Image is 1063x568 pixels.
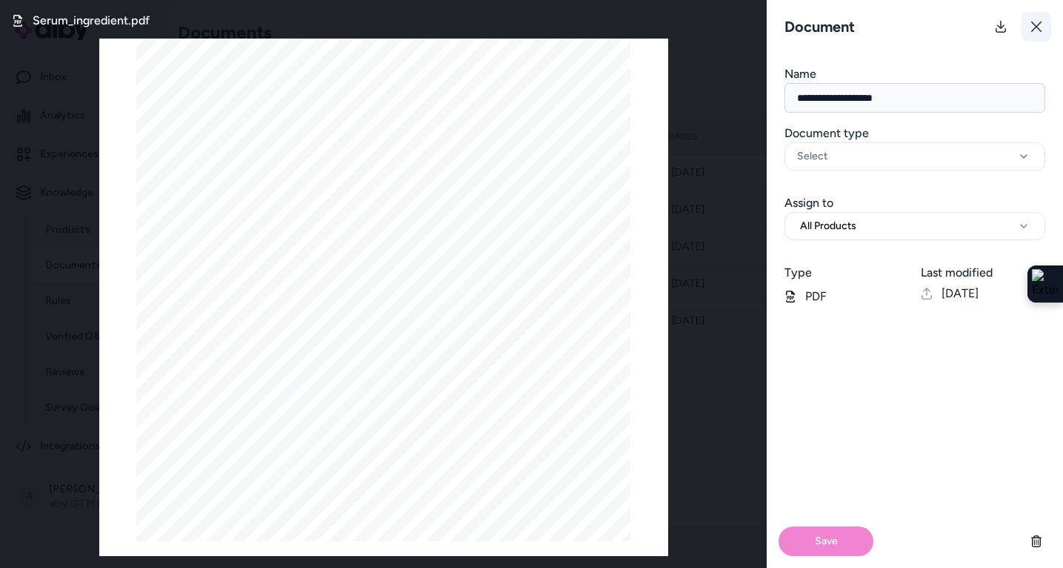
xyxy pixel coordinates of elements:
h3: Last modified [921,264,1045,282]
h3: Document [779,16,861,37]
span: All Products [800,219,856,234]
h3: Serum_ingredient.pdf [33,12,150,30]
h3: Type [784,264,909,282]
h3: Document type [784,125,1045,142]
h3: Name [784,65,1045,83]
button: Select [784,142,1045,171]
span: [DATE] [942,285,979,303]
label: Assign to [784,196,833,210]
span: Select [797,149,827,164]
p: PDF [784,288,909,306]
